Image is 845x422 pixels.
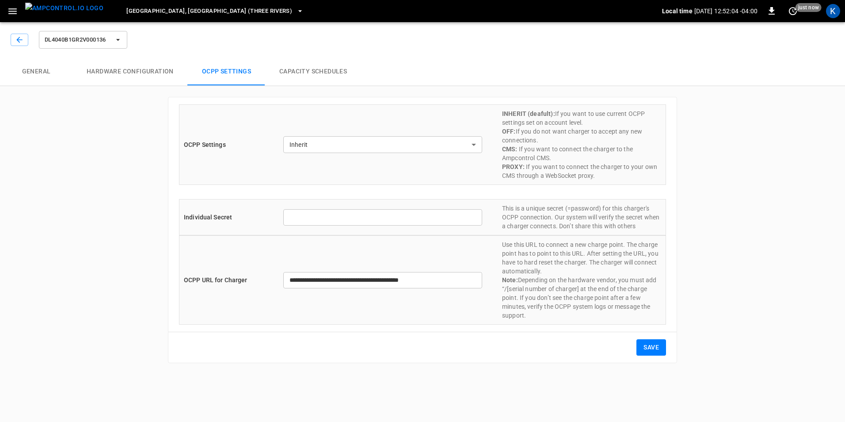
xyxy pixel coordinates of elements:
button: Save [636,339,666,356]
button: Hardware configuration [72,58,188,86]
span: DL4040B1GR2V000136 [45,35,110,45]
p: If you want to connect the charger to your own CMS through a WebSocket proxy. [502,162,661,180]
p: If you want to connect the charger to the Ampcontrol CMS. [502,145,661,162]
p: Individual Secret [184,213,263,222]
b: CMS: [502,146,518,153]
img: ampcontrol.io logo [25,3,103,14]
button: OCPP settings [188,58,265,86]
div: Inherit [283,136,482,153]
b: OFF: [502,128,516,135]
p: Use this URL to connect a new charge point. The charge point has to point to this URL. After sett... [502,240,661,320]
p: OCPP URL for Charger [184,276,263,285]
div: profile-icon [826,4,840,18]
button: [GEOGRAPHIC_DATA], [GEOGRAPHIC_DATA] (Three Rivers) [123,3,307,20]
p: Local time [662,7,693,15]
span: [GEOGRAPHIC_DATA], [GEOGRAPHIC_DATA] (Three Rivers) [126,6,292,16]
p: OCPP Settings [184,140,263,150]
p: If you want to use current OCPP settings set on account level. [502,109,661,127]
p: If you do not want charger to accept any new connections. [502,127,661,145]
b: PROXY: [502,163,525,170]
button: Capacity Schedules [265,58,361,86]
b: INHERIT (deafult): [502,110,555,117]
b: Note: [502,276,518,284]
span: just now [796,3,822,12]
p: This is a unique secret (=password) for this charger's OCPP connection. Our system will verify th... [502,204,661,230]
p: [DATE] 12:52:04 -04:00 [694,7,757,15]
button: set refresh interval [786,4,800,18]
button: DL4040B1GR2V000136 [39,31,127,49]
